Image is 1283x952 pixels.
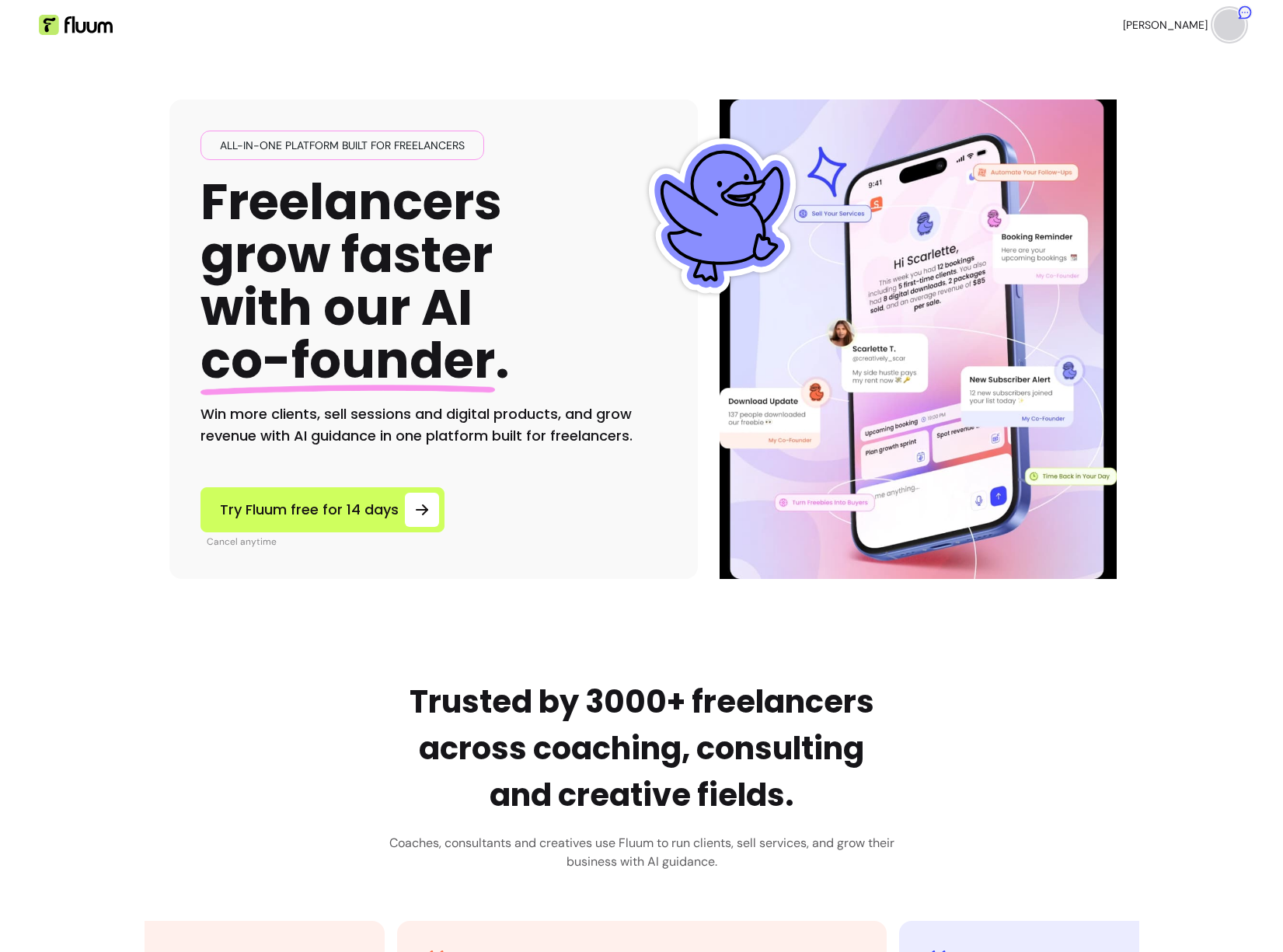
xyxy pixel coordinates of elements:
span: co-founder [200,326,495,395]
img: Fluum Logo [39,15,113,35]
h2: Win more clients, sell sessions and digital products, and grow revenue with AI guidance in one pl... [200,403,667,447]
a: Try Fluum free for 14 days [200,487,445,532]
button: avatar[PERSON_NAME] [1123,9,1245,40]
h2: Trusted by 3000+ freelancers across coaching, consulting and creative fields. [389,678,894,818]
img: Illustration of Fluum AI Co-Founder on a smartphone, showing solo business performance insights s... [723,99,1114,579]
span: All-in-one platform built for freelancers [214,138,471,153]
span: Try Fluum free for 14 days [220,499,399,521]
span: [PERSON_NAME] [1123,17,1208,33]
h3: Coaches, consultants and creatives use Fluum to run clients, sell services, and grow their busine... [389,834,894,871]
img: Fluum Duck sticker [645,138,800,294]
h1: Freelancers grow faster with our AI . [200,176,510,388]
p: Cancel anytime [207,535,445,548]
